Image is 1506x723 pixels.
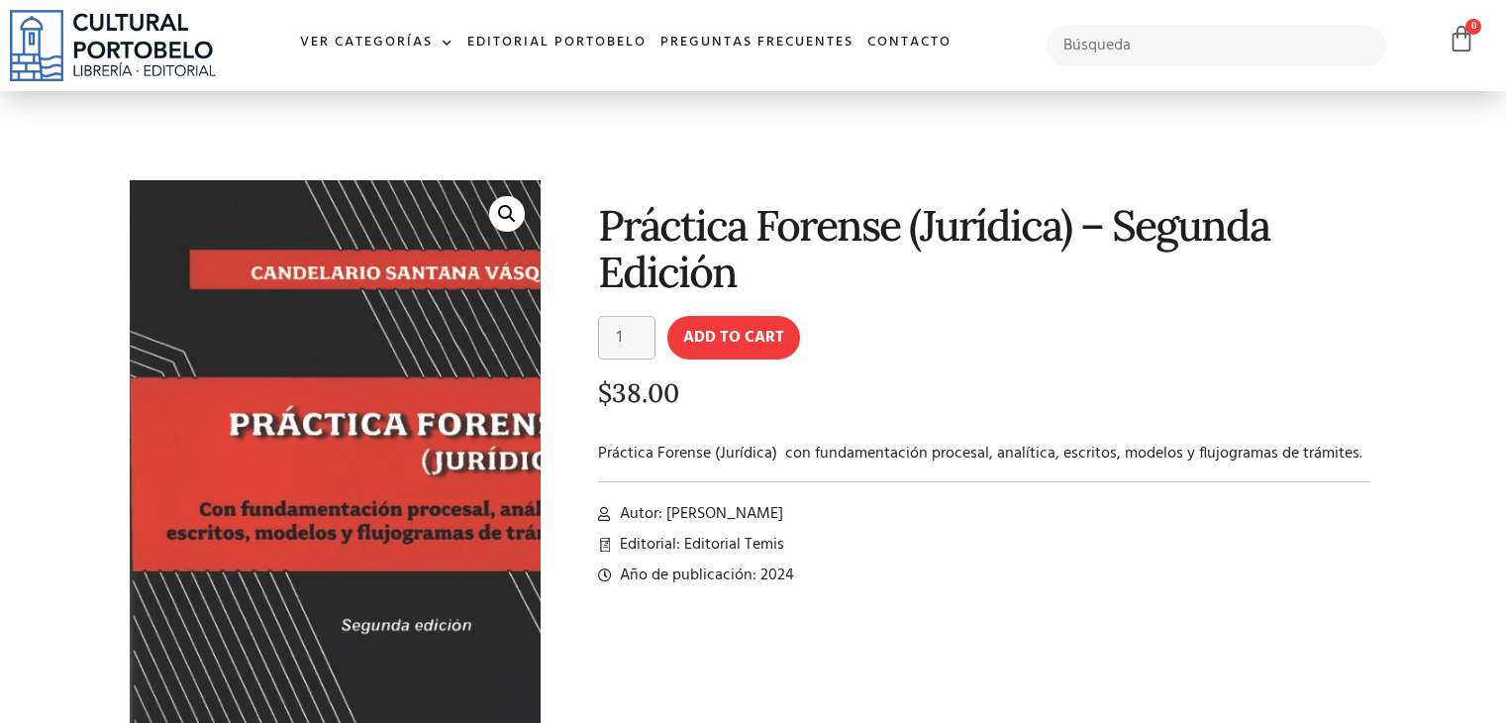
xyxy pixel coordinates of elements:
[489,196,525,232] a: 🔍
[653,22,860,64] a: Preguntas frecuentes
[1047,25,1386,66] input: Búsqueda
[598,376,679,409] bdi: 38.00
[598,202,1371,296] h1: Práctica Forense (Jurídica) – Segunda Edición
[1448,25,1475,53] a: 0
[615,502,783,526] span: Autor: [PERSON_NAME]
[598,442,1371,465] p: Práctica Forense (Jurídica) con fundamentación procesal, analítica, escritos, modelos y flujogram...
[293,22,460,64] a: Ver Categorías
[860,22,958,64] a: Contacto
[1465,19,1481,35] span: 0
[615,533,784,557] span: Editorial: Editorial Temis
[598,316,655,360] input: Product quantity
[598,376,612,409] span: $
[460,22,653,64] a: Editorial Portobelo
[615,564,794,587] span: Año de publicación: 2024
[667,316,800,360] button: Add to cart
